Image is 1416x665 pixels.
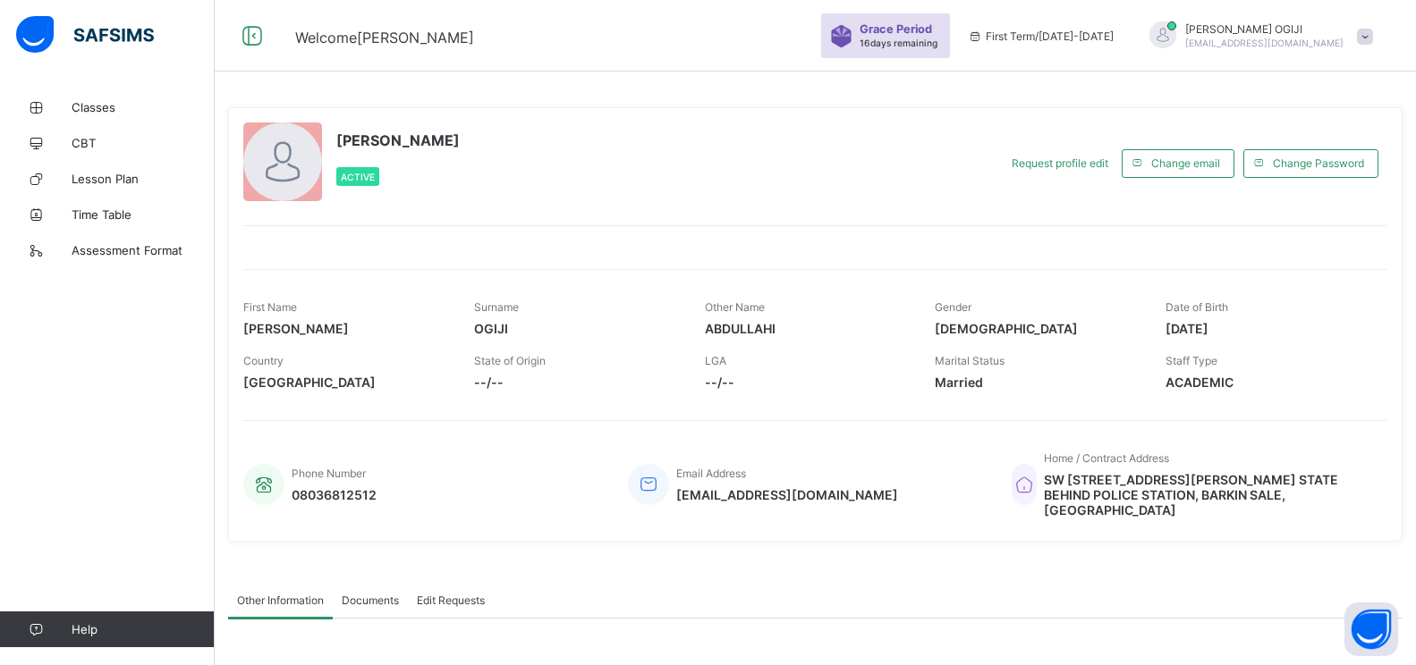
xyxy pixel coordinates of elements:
[676,467,746,480] span: Email Address
[935,375,1139,390] span: Married
[72,100,215,114] span: Classes
[935,321,1139,336] span: [DEMOGRAPHIC_DATA]
[705,300,765,314] span: Other Name
[243,300,297,314] span: First Name
[474,354,546,367] span: State of Origin
[16,16,154,54] img: safsims
[341,172,375,182] span: Active
[968,29,1114,43] span: session/term information
[72,136,215,150] span: CBT
[1044,472,1369,518] span: SW [STREET_ADDRESS][PERSON_NAME] STATE BEHIND POLICE STATION, BARKIN SALE, [GEOGRAPHIC_DATA]
[676,487,898,502] span: [EMAIL_ADDRESS][DOMAIN_NAME]
[1344,602,1398,656] button: Open asap
[1151,156,1220,170] span: Change email
[1185,38,1344,48] span: [EMAIL_ADDRESS][DOMAIN_NAME]
[1166,354,1217,367] span: Staff Type
[860,38,937,48] span: 16 days remaining
[474,300,519,314] span: Surname
[72,622,214,636] span: Help
[1012,156,1108,170] span: Request profile edit
[705,321,909,336] span: ABDULLAHI
[1166,300,1228,314] span: Date of Birth
[72,172,215,186] span: Lesson Plan
[1166,375,1369,390] span: ACADEMIC
[830,25,852,47] img: sticker-purple.71386a28dfed39d6af7621340158ba97.svg
[935,300,971,314] span: Gender
[295,29,474,46] span: Welcome [PERSON_NAME]
[935,354,1005,367] span: Marital Status
[292,487,377,502] span: 08036812512
[243,354,284,367] span: Country
[243,321,447,336] span: [PERSON_NAME]
[336,131,460,149] span: [PERSON_NAME]
[474,321,678,336] span: OGIJI
[860,22,932,36] span: Grace Period
[1166,321,1369,336] span: [DATE]
[237,593,324,607] span: Other Information
[417,593,485,607] span: Edit Requests
[705,354,726,367] span: LGA
[705,375,909,390] span: --/--
[342,593,399,607] span: Documents
[243,375,447,390] span: [GEOGRAPHIC_DATA]
[72,207,215,222] span: Time Table
[292,467,366,480] span: Phone Number
[1132,21,1382,51] div: CLEMENTOGIJI
[72,243,215,257] span: Assessment Format
[1185,22,1344,36] span: [PERSON_NAME] OGIJI
[1044,451,1169,465] span: Home / Contract Address
[1273,156,1364,170] span: Change Password
[474,375,678,390] span: --/--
